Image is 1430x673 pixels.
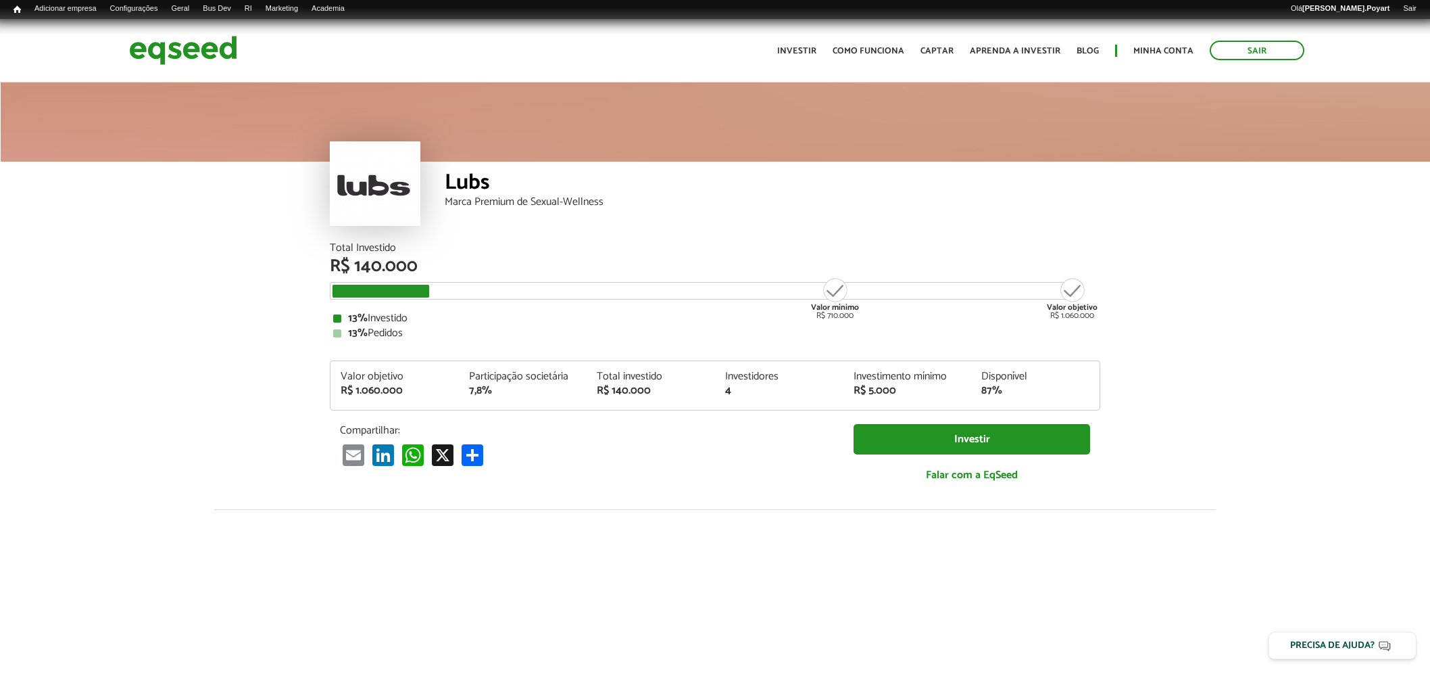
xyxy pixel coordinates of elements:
[370,444,397,466] a: LinkedIn
[305,3,351,14] a: Academia
[1077,47,1099,55] a: Blog
[597,386,705,396] div: R$ 140.000
[238,3,259,14] a: RI
[330,243,1100,254] div: Total Investido
[1302,4,1389,12] strong: [PERSON_NAME].Poyart
[597,371,705,382] div: Total investido
[1284,3,1397,14] a: Olá[PERSON_NAME].Poyart
[854,461,1090,489] a: Falar com a EqSeed
[445,197,1100,208] div: Marca Premium de Sexual-Wellness
[164,3,196,14] a: Geral
[399,444,426,466] a: WhatsApp
[833,47,904,55] a: Como funciona
[725,386,833,396] div: 4
[348,324,368,342] strong: 13%
[1047,301,1098,314] strong: Valor objetivo
[7,3,28,16] a: Início
[129,32,237,68] img: EqSeed
[1210,41,1304,60] a: Sair
[777,47,816,55] a: Investir
[459,444,486,466] a: Compartilhar
[341,386,449,396] div: R$ 1.060.000
[330,258,1100,275] div: R$ 140.000
[854,371,962,382] div: Investimento mínimo
[920,47,954,55] a: Captar
[333,328,1097,339] div: Pedidos
[341,371,449,382] div: Valor objetivo
[103,3,165,14] a: Configurações
[811,301,859,314] strong: Valor mínimo
[340,424,833,437] p: Compartilhar:
[340,444,367,466] a: Email
[810,277,860,320] div: R$ 710.000
[854,386,962,396] div: R$ 5.000
[854,424,1090,455] a: Investir
[348,309,368,327] strong: 13%
[14,5,21,14] span: Início
[429,444,456,466] a: X
[469,386,577,396] div: 7,8%
[259,3,305,14] a: Marketing
[970,47,1060,55] a: Aprenda a investir
[196,3,238,14] a: Bus Dev
[1396,3,1423,14] a: Sair
[981,386,1089,396] div: 87%
[445,172,1100,197] div: Lubs
[333,313,1097,324] div: Investido
[981,371,1089,382] div: Disponível
[1133,47,1193,55] a: Minha conta
[725,371,833,382] div: Investidores
[469,371,577,382] div: Participação societária
[28,3,103,14] a: Adicionar empresa
[1047,277,1098,320] div: R$ 1.060.000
